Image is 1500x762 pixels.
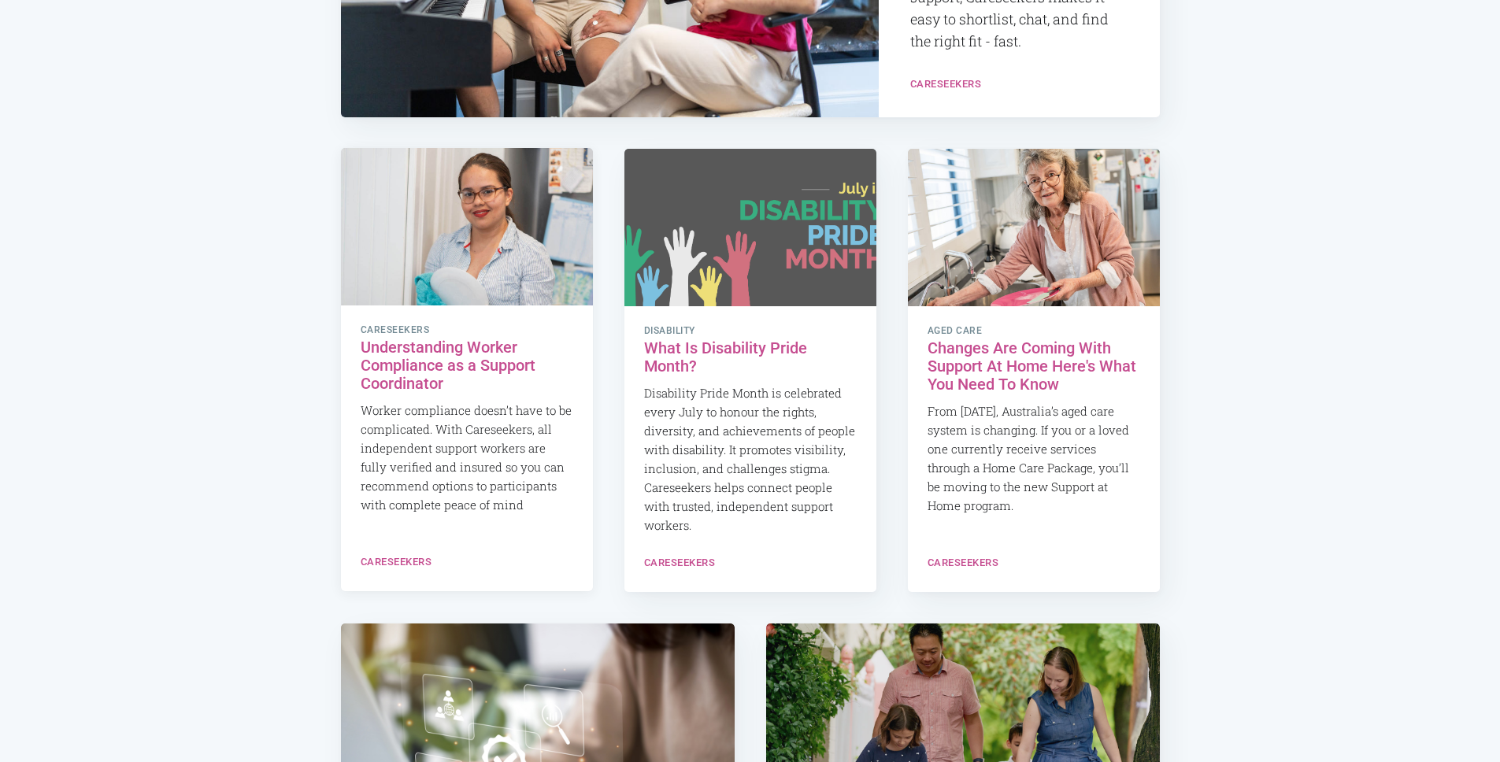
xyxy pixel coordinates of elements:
[361,338,573,393] h2: Understanding Worker Compliance as a Support Coordinator
[644,326,857,337] span: Disability
[361,401,573,514] p: Worker compliance doesn’t have to be complicated. With Careseekers, all independent support worke...
[928,401,1140,515] p: From [DATE], Australia’s aged care system is changing. If you or a loved one currently receive se...
[361,325,573,336] span: careseekers
[644,557,716,568] a: Careseekers
[644,383,857,535] p: Disability Pride Month is celebrated every July to honour the rights, diversity, and achievements...
[928,339,1140,394] h2: Changes Are Coming With Support At Home Here's What You Need To Know
[361,556,432,568] a: Careseekers
[644,339,857,375] h2: What Is Disability Pride Month?
[341,305,593,532] a: careseekers Understanding Worker Compliance as a Support Coordinator Worker compliance doesn’t ha...
[928,326,1140,337] span: Aged Care
[624,306,876,553] a: Disability What Is Disability Pride Month? Disability Pride Month is celebrated every July to hon...
[928,557,999,568] a: Careseekers
[908,306,1160,533] a: Aged Care Changes Are Coming With Support At Home Here's What You Need To Know From [DATE], Austr...
[910,78,982,90] a: Careseekers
